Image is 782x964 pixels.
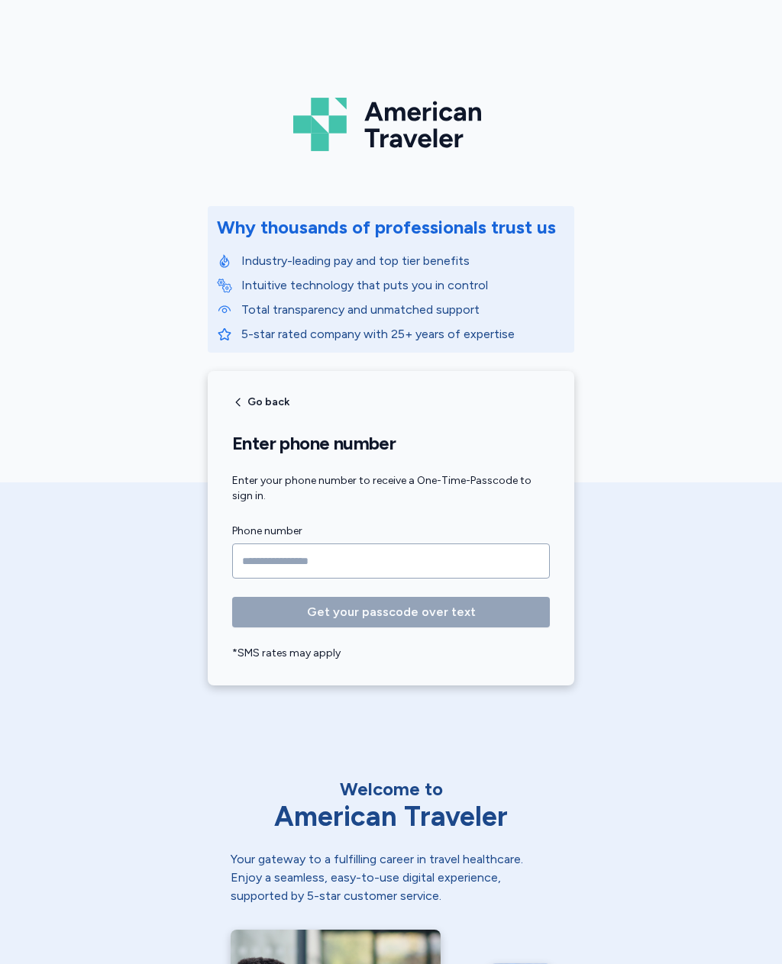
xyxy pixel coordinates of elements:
p: 5-star rated company with 25+ years of expertise [241,325,565,343]
input: Phone number [232,543,550,579]
div: Enter your phone number to receive a One-Time-Passcode to sign in. [232,473,550,504]
h1: Enter phone number [232,432,550,455]
button: Go back [232,396,289,408]
div: *SMS rates may apply [232,646,550,661]
div: Welcome to [231,777,551,801]
img: Logo [293,92,489,157]
p: Intuitive technology that puts you in control [241,276,565,295]
button: Get your passcode over text [232,597,550,627]
div: Your gateway to a fulfilling career in travel healthcare. Enjoy a seamless, easy-to-use digital e... [231,850,551,905]
p: Industry-leading pay and top tier benefits [241,252,565,270]
label: Phone number [232,522,550,540]
span: Get your passcode over text [307,603,476,621]
span: Go back [247,397,289,408]
div: Why thousands of professionals trust us [217,215,556,240]
p: Total transparency and unmatched support [241,301,565,319]
div: American Traveler [231,801,551,832]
